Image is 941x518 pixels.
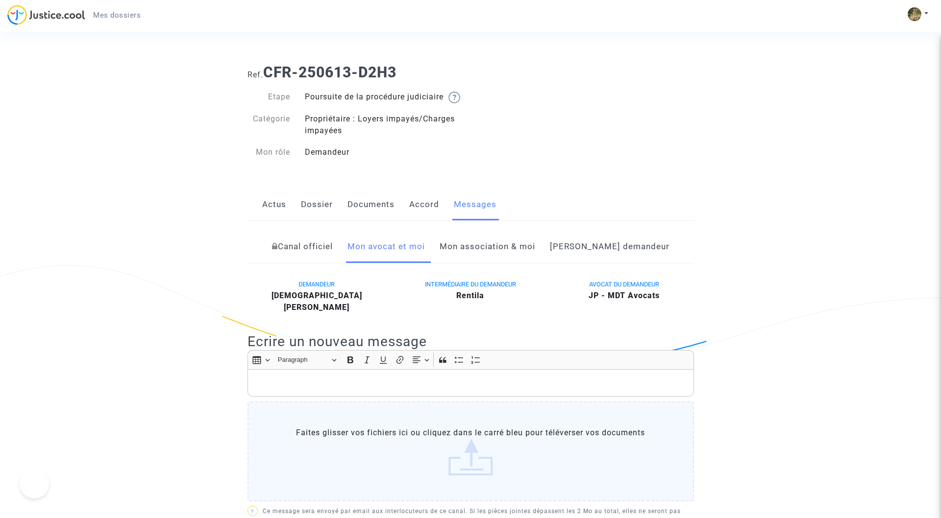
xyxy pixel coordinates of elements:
span: Paragraph [278,354,329,366]
b: JP - MDT Avocats [589,291,660,300]
a: Mon association & moi [440,231,535,263]
span: AVOCAT DU DEMANDEUR [589,281,659,288]
iframe: Help Scout Beacon - Open [20,469,49,498]
a: Accord [409,188,439,221]
div: Rich Text Editor, main [248,369,694,397]
img: ACg8ocLbW-NaxEEnE6yjrwkV2e2bexOssPOYIlS9KnlHK6ZBGDQqBem9=s96-c [908,7,921,21]
div: Etape [240,91,298,103]
div: Demandeur [297,146,470,158]
div: Propriétaire : Loyers impayés/Charges impayées [297,113,470,137]
a: Canal officiel [272,231,333,263]
a: Actus [262,188,286,221]
div: Catégorie [240,113,298,137]
div: Mon rôle [240,146,298,158]
a: Documents [347,188,395,221]
a: Dossier [301,188,333,221]
div: Poursuite de la procédure judiciaire [297,91,470,103]
span: INTERMÉDIAIRE DU DEMANDEUR [425,281,516,288]
a: Mes dossiers [85,8,149,23]
b: [DEMOGRAPHIC_DATA][PERSON_NAME] [272,291,362,312]
a: Messages [454,188,496,221]
button: Paragraph [273,353,341,368]
img: help.svg [448,92,460,103]
div: Editor toolbar [248,350,694,369]
h2: Ecrire un nouveau message [248,333,694,350]
span: Mes dossiers [93,11,141,20]
span: Ref. [248,70,263,79]
a: Mon avocat et moi [347,231,425,263]
img: jc-logo.svg [7,5,85,25]
a: [PERSON_NAME] demandeur [550,231,669,263]
b: CFR-250613-D2H3 [263,64,396,81]
b: Rentila [456,291,484,300]
span: DEMANDEUR [298,281,335,288]
span: ? [251,509,254,514]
